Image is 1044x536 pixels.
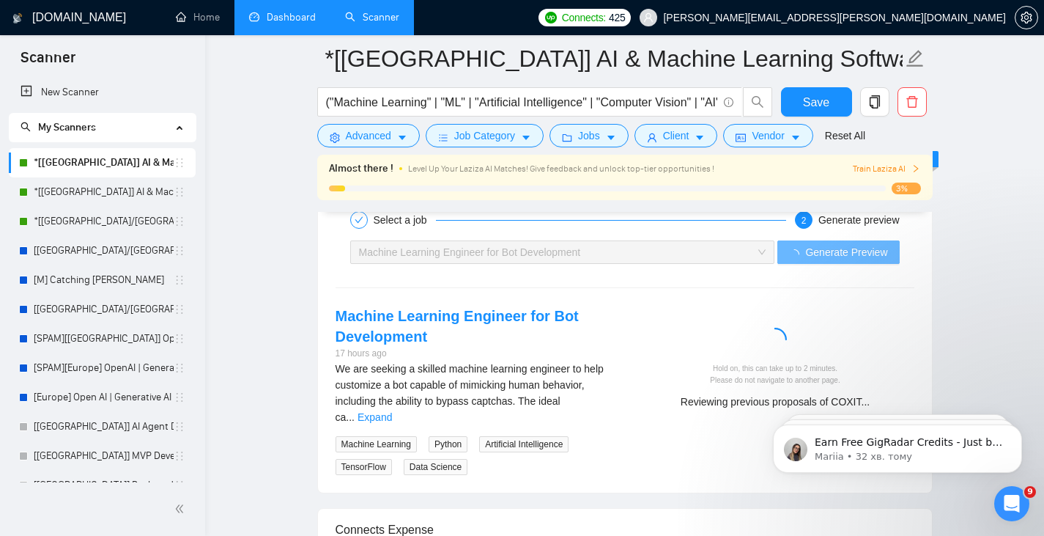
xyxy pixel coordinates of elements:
[897,87,927,117] button: delete
[397,132,407,143] span: caret-down
[9,295,196,324] li: [USA/Europe] SV/Web Development
[643,12,654,23] span: user
[1024,486,1036,498] span: 9
[174,362,185,374] span: holder
[174,304,185,315] span: holder
[34,324,174,353] a: [SPAM][[GEOGRAPHIC_DATA]] OpenAI | Generative AI ML
[174,245,185,257] span: holder
[174,450,185,462] span: holder
[174,157,185,169] span: holder
[634,124,718,147] button: userClientcaret-down
[647,132,657,143] span: user
[336,436,417,452] span: Machine Learning
[30,359,245,375] div: Зазвичай ми відповідаємо за хвилину
[29,28,53,51] img: logo
[355,216,363,224] span: check
[9,78,196,107] li: New Scanner
[906,49,925,68] span: edit
[174,186,185,198] span: holder
[65,296,95,312] div: Nazar
[9,412,196,441] li: [Europe] AI Agent Development
[29,179,264,229] p: Чим вам допомогти?
[15,247,278,324] div: Нещодавнє повідомленняProfile image for NazarHello, I apologize for not seeing your message. Ther...
[9,324,196,353] li: [SPAM][USA] OpenAI | Generative AI ML
[336,459,392,475] span: TensorFlow
[454,128,515,144] span: Job Category
[825,128,865,144] a: Reset All
[1015,12,1038,23] a: setting
[174,502,189,516] span: double-left
[892,183,921,194] span: 3%
[9,148,196,177] li: *[USA] AI & Machine Learning Software
[34,265,174,295] a: [M] Catching [PERSON_NAME]
[545,12,557,23] img: upwork-logo.png
[853,162,920,176] button: Train Laziza AI
[744,95,771,109] span: search
[1015,12,1037,23] span: setting
[479,436,569,452] span: Artificial Intelligence
[15,269,278,323] div: Profile image for NazarHello, I apologize for not seeing your message. There is an issue with con...
[185,23,214,53] img: Profile image for Viktor
[34,441,174,471] a: [[GEOGRAPHIC_DATA]] MVP Development
[34,148,174,177] a: *[[GEOGRAPHIC_DATA]] AI & Machine Learning Software
[805,244,887,260] span: Generate Preview
[176,11,220,23] a: homeHome
[97,401,195,460] button: Повідомлення
[9,177,196,207] li: *[Europe] AI & Machine Learning Software
[803,93,829,111] span: Save
[34,412,174,441] a: [[GEOGRAPHIC_DATA]] AI Agent Development
[15,331,278,387] div: Напишіть нам повідомленняЗазвичай ми відповідаємо за хвилину
[336,308,579,345] a: Machine Learning Engineer for Bot Development
[336,361,613,425] div: We are seeking a skilled machine learning engineer to help customize a bot capable of mimicking h...
[789,249,805,260] span: loading
[408,164,714,174] span: Level Up Your Laziza AI Matches! Give feedback and unlock top-tier opportunities !
[9,383,196,412] li: [Europe] Open AI | Generative AI Integration
[358,411,392,423] a: Expand
[98,296,166,312] div: • 22 хв. тому
[346,128,391,144] span: Advanced
[643,363,908,386] div: Hold on, this can take up to 2 minutes. Please do not navigate to another page.
[157,23,186,53] img: Profile image for Valeriia
[21,122,31,132] span: search
[329,161,393,177] span: Almost there !
[791,132,801,143] span: caret-down
[751,394,1044,496] iframe: Intercom notifications повідомлення
[325,40,903,77] input: Scanner name...
[801,216,807,226] span: 2
[429,436,467,452] span: Python
[911,153,932,165] span: New
[426,124,544,147] button: barsJob Categorycaret-down
[781,87,852,117] button: Save
[724,98,733,107] span: info-circle
[9,441,196,471] li: [USA] MVP Development
[24,438,73,448] span: Головна
[695,132,705,143] span: caret-down
[336,347,613,361] div: 17 hours ago
[736,132,746,143] span: idcard
[21,78,184,107] a: New Scanner
[911,164,920,173] span: right
[29,104,264,179] p: Як [EMAIL_ADDRESS][DOMAIN_NAME] 👋
[643,394,908,410] div: Reviewing previous proposals of COXIT...
[330,132,340,143] span: setting
[174,333,185,345] span: holder
[9,353,196,383] li: [SPAM][Europe] OpenAI | Generative AI ML
[898,95,926,109] span: delete
[34,471,174,500] a: [[GEOGRAPHIC_DATA]] Back-end Development
[21,121,96,133] span: My Scanners
[346,411,355,423] span: ...
[34,207,174,236] a: *[[GEOGRAPHIC_DATA]/[GEOGRAPHIC_DATA]] AI Agent Development
[861,95,889,109] span: copy
[30,282,59,311] img: Profile image for Nazar
[34,383,174,412] a: [Europe] Open AI | Generative AI Integration
[9,471,196,500] li: [USA] Back-end Development
[34,177,174,207] a: *[[GEOGRAPHIC_DATA]] AI & Machine Learning Software
[317,124,420,147] button: settingAdvancedcaret-down
[38,121,96,133] span: My Scanners
[758,323,791,356] span: loading
[9,47,87,78] span: Scanner
[562,132,572,143] span: folder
